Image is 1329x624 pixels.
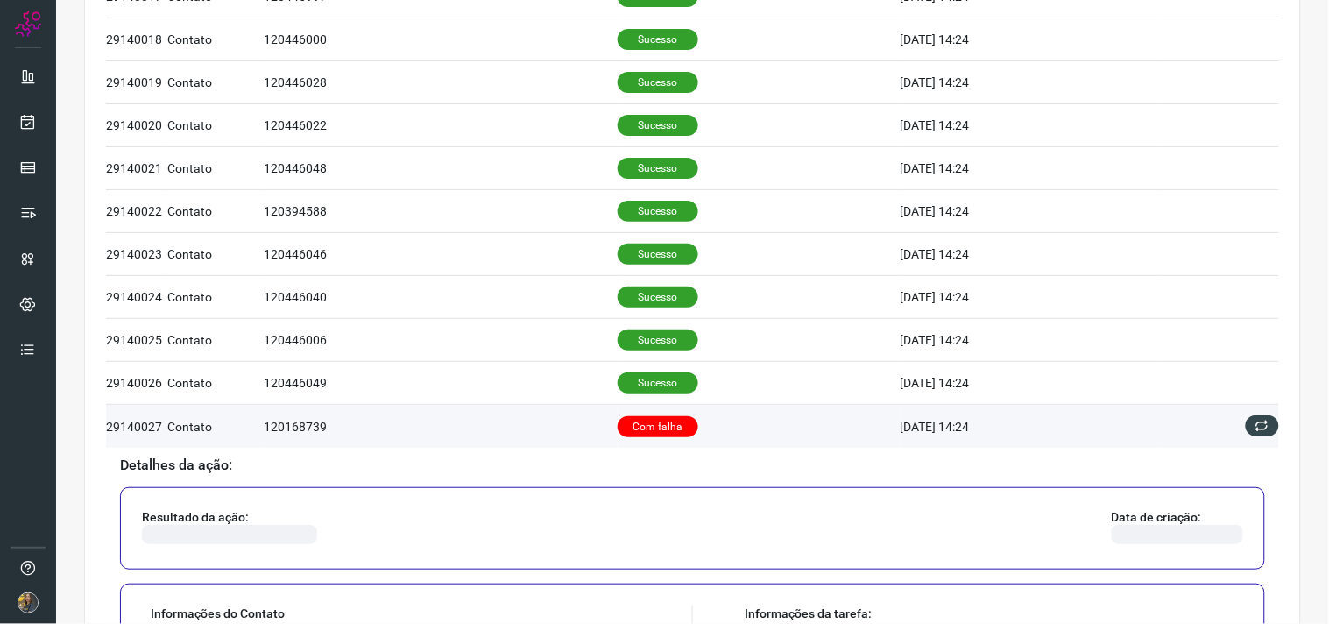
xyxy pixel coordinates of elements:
p: Data de criação: [1112,509,1243,525]
td: 29140026 [106,362,167,405]
td: 29140021 [106,147,167,190]
td: 120446006 [264,319,618,362]
td: [DATE] 14:24 [901,276,1163,319]
td: Contato [167,190,264,233]
td: [DATE] 14:24 [901,147,1163,190]
p: Sucesso [618,201,698,222]
p: Com falha [618,416,698,437]
td: 29140019 [106,61,167,104]
img: 7a73bbd33957484e769acd1c40d0590e.JPG [18,592,39,613]
td: [DATE] 14:24 [901,362,1163,405]
td: 29140024 [106,276,167,319]
p: Informações da tarefa: [746,606,1235,621]
td: Contato [167,405,264,448]
td: 120446048 [264,147,618,190]
td: 120446022 [264,104,618,147]
p: Detalhes da ação: [120,457,1265,473]
td: [DATE] 14:24 [901,319,1163,362]
td: [DATE] 14:24 [901,405,1163,448]
td: Contato [167,319,264,362]
p: Resultado da ação: [142,509,317,525]
p: Sucesso [618,72,698,93]
p: Sucesso [618,244,698,265]
td: Contato [167,147,264,190]
td: 120446000 [264,18,618,61]
p: Sucesso [618,158,698,179]
td: 120446049 [264,362,618,405]
td: [DATE] 14:24 [901,233,1163,276]
td: Contato [167,362,264,405]
td: [DATE] 14:24 [901,18,1163,61]
p: Informações do Contato [151,606,640,621]
p: Sucesso [618,115,698,136]
td: 120394588 [264,190,618,233]
td: Contato [167,276,264,319]
td: 29140025 [106,319,167,362]
img: Logo [15,11,41,37]
td: 120446046 [264,233,618,276]
p: Sucesso [618,287,698,308]
td: Contato [167,61,264,104]
p: Sucesso [618,330,698,351]
td: Contato [167,104,264,147]
p: Sucesso [618,29,698,50]
td: 120446040 [264,276,618,319]
p: Sucesso [618,372,698,394]
td: Contato [167,18,264,61]
td: 29140018 [106,18,167,61]
td: 29140027 [106,405,167,448]
td: [DATE] 14:24 [901,61,1163,104]
td: 120446028 [264,61,618,104]
td: [DATE] 14:24 [901,104,1163,147]
td: [DATE] 14:24 [901,190,1163,233]
td: 120168739 [264,405,618,448]
td: Contato [167,233,264,276]
td: 29140022 [106,190,167,233]
td: 29140020 [106,104,167,147]
td: 29140023 [106,233,167,276]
